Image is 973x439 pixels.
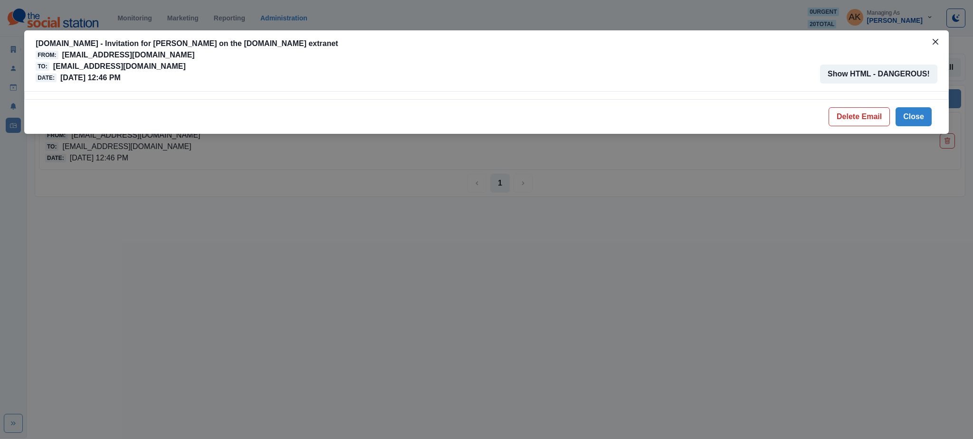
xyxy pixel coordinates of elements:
span: To: [36,62,49,71]
span: From: [36,51,58,59]
button: Close [928,34,943,49]
button: Delete Email [829,107,890,126]
p: [DOMAIN_NAME] - Invitation for [PERSON_NAME] on the [DOMAIN_NAME] extranet [36,38,338,49]
p: [EMAIL_ADDRESS][DOMAIN_NAME] [53,61,186,72]
span: Date: [36,74,57,82]
p: [DATE] 12:46 PM [60,72,121,84]
p: [EMAIL_ADDRESS][DOMAIN_NAME] [62,49,195,61]
button: Close [896,107,932,126]
button: Show HTML - DANGEROUS! [820,65,937,84]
